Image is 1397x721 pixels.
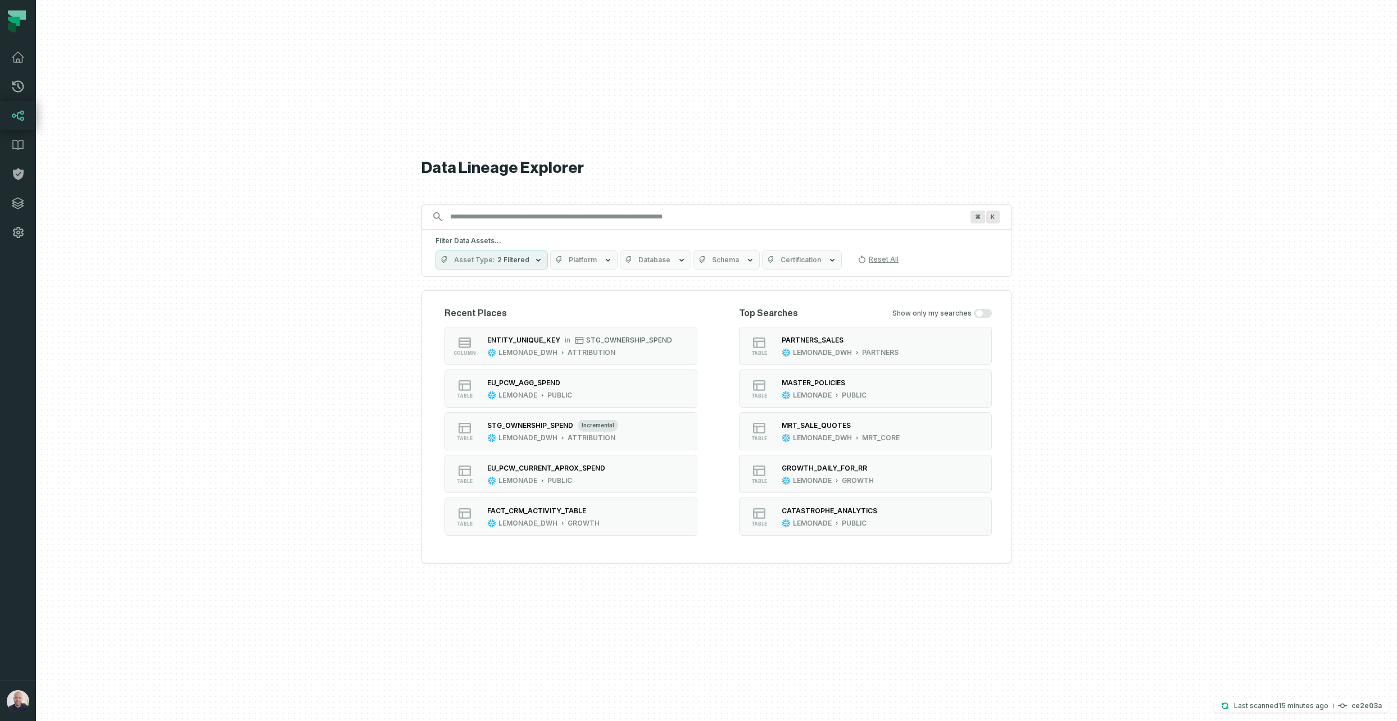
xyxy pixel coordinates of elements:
h1: Data Lineage Explorer [421,158,1012,178]
span: Press ⌘ + K to focus the search bar [970,211,985,223]
h4: ce2e03a [1351,702,1382,709]
img: avatar of Daniel Ochoa Bimblich [7,690,29,713]
p: Last scanned [1234,700,1328,711]
relative-time: Sep 9, 2025, 2:48 PM GMT+3 [1278,701,1328,710]
button: Last scanned[DATE] 2:48:44 PMce2e03a [1214,699,1389,713]
span: Press ⌘ + K to focus the search bar [986,211,1000,223]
